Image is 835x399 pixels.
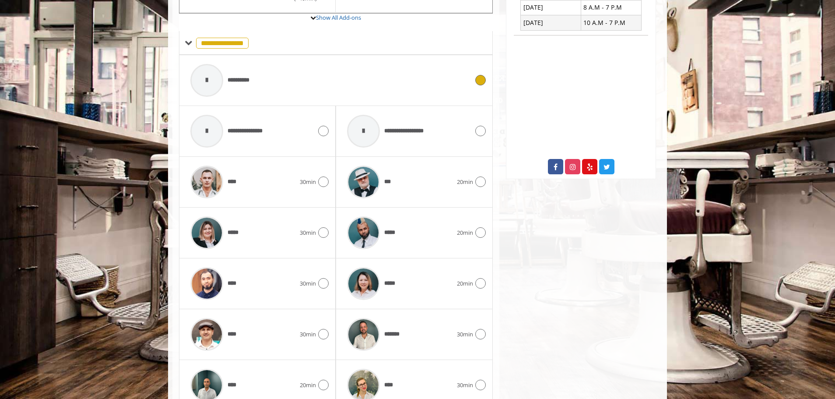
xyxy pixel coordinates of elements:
td: [DATE] [521,15,581,30]
span: 20min [457,177,473,187]
span: 30min [457,381,473,390]
span: 30min [300,228,316,237]
span: 20min [300,381,316,390]
span: 30min [457,330,473,339]
span: 30min [300,279,316,288]
td: 10 A.M - 7 P.M [581,15,641,30]
span: 30min [300,330,316,339]
a: Show All Add-ons [316,14,361,21]
span: 30min [300,177,316,187]
span: 20min [457,279,473,288]
span: 20min [457,228,473,237]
